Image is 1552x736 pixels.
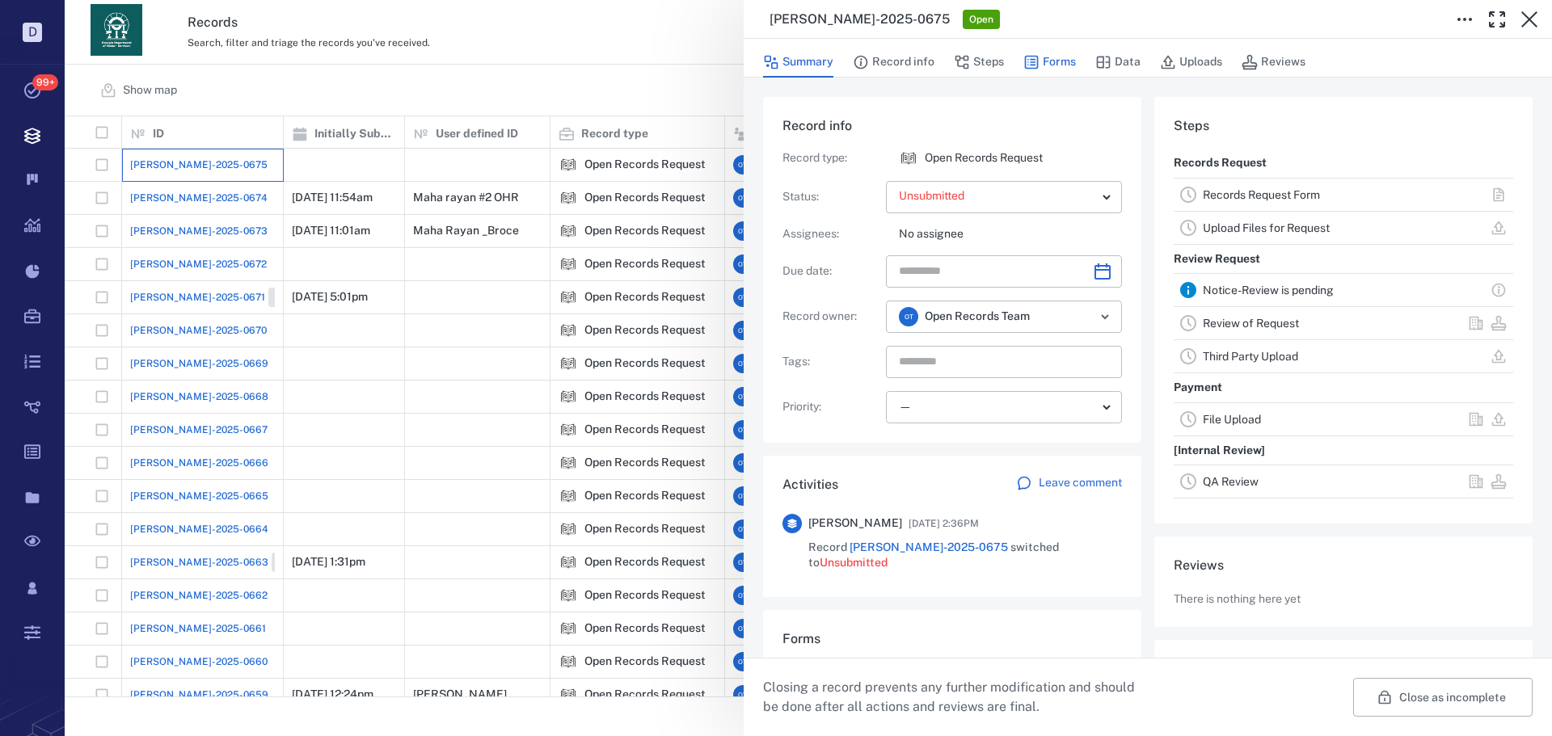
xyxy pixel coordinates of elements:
[1174,373,1222,402] p: Payment
[1174,591,1301,608] p: There is nothing here yet
[1095,47,1141,78] button: Data
[1086,255,1119,288] button: Choose date
[850,540,1008,553] a: [PERSON_NAME]-2025-0675
[782,150,879,166] p: Record type :
[782,309,879,325] p: Record owner :
[899,226,1122,242] p: No assignee
[23,23,42,42] p: D
[808,515,902,532] span: [PERSON_NAME]
[909,514,979,533] span: [DATE] 2:36PM
[966,13,997,27] span: Open
[808,540,1122,571] span: Record switched to
[899,149,918,168] div: Open Records Request
[763,678,1148,717] p: Closing a record prevents any further modification and should be done after all actions and revie...
[899,397,1096,416] div: —
[899,307,918,326] div: O T
[1016,475,1122,494] a: Leave comment
[1353,678,1533,717] button: Close as incomplete
[763,456,1141,610] div: ActivitiesLeave comment[PERSON_NAME][DATE] 2:36PMRecord [PERSON_NAME]-2025-0675 switched toUnsubm...
[763,47,833,78] button: Summary
[32,74,58,90] span: 99+
[1160,47,1222,78] button: Uploads
[1094,305,1116,328] button: Open
[763,610,1141,723] div: FormsRecords Request FormView form in the stepMail formPrint form
[1174,498,1261,528] p: Record Delivery
[1174,116,1513,136] h6: Steps
[925,309,1030,325] span: Open Records Team
[1174,245,1260,274] p: Review Request
[899,188,1096,204] p: Unsubmitted
[1154,536,1533,640] div: ReviewsThere is nothing here yet
[782,226,879,242] p: Assignees :
[1203,413,1261,426] a: File Upload
[782,629,1122,649] h6: Forms
[1203,284,1334,297] a: Notice-Review is pending
[925,150,1043,166] p: Open Records Request
[820,556,888,569] span: Unsubmitted
[1203,221,1330,234] a: Upload Files for Request
[1481,3,1513,36] button: Toggle Fullscreen
[1023,47,1076,78] button: Forms
[782,263,879,280] p: Due date :
[782,475,838,494] h6: Activities
[1242,47,1305,78] button: Reviews
[1513,3,1546,36] button: Close
[782,354,879,370] p: Tags :
[954,47,1004,78] button: Steps
[1154,97,1533,536] div: StepsRecords RequestRecords Request FormUpload Files for RequestReview RequestNotice-Review is pe...
[782,189,879,205] p: Status :
[782,116,1122,136] h6: Record info
[1203,475,1259,488] a: QA Review
[782,399,879,415] p: Priority :
[1174,436,1265,465] p: [Internal Review]
[1203,350,1298,363] a: Third Party Upload
[853,47,934,78] button: Record info
[1203,317,1299,330] a: Review of Request
[1039,475,1122,491] p: Leave comment
[1174,149,1267,178] p: Records Request
[770,10,950,29] h3: [PERSON_NAME]-2025-0675
[1449,3,1481,36] button: Toggle to Edit Boxes
[1203,188,1320,201] a: Records Request Form
[899,149,918,168] img: icon Open Records Request
[763,97,1141,456] div: Record infoRecord type:icon Open Records RequestOpen Records RequestStatus:Assignees:No assigneeD...
[143,11,176,26] span: Help
[1174,556,1513,575] h6: Reviews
